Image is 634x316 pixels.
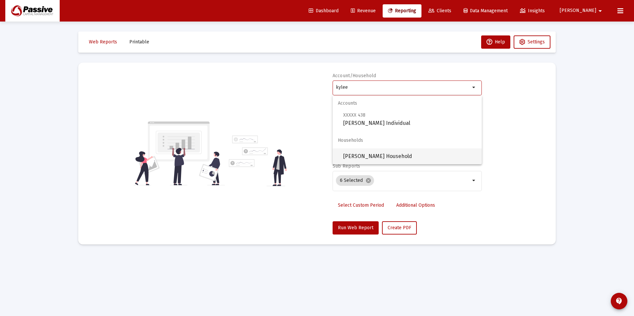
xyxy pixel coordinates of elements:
[615,297,623,305] mat-icon: contact_support
[336,85,470,90] input: Search or select an account or household
[596,4,604,18] mat-icon: arrow_drop_down
[229,135,287,186] img: reporting-alt
[333,73,376,79] label: Account/Household
[552,4,612,17] button: [PERSON_NAME]
[333,132,482,148] span: Households
[124,35,155,49] button: Printable
[10,4,55,18] img: Dashboard
[309,8,339,14] span: Dashboard
[528,39,545,45] span: Settings
[388,8,416,14] span: Reporting
[84,35,122,49] button: Web Reports
[464,8,508,14] span: Data Management
[428,8,451,14] span: Clients
[481,35,510,49] button: Help
[338,202,384,208] span: Select Custom Period
[470,177,478,184] mat-icon: arrow_drop_down
[388,225,411,231] span: Create PDF
[396,202,435,208] span: Additional Options
[343,148,476,164] span: [PERSON_NAME] Household
[423,4,457,18] a: Clients
[338,225,373,231] span: Run Web Report
[560,8,596,14] span: [PERSON_NAME]
[336,174,470,187] mat-chip-list: Selection
[515,4,550,18] a: Insights
[382,221,417,235] button: Create PDF
[470,83,478,91] mat-icon: arrow_drop_down
[333,221,379,235] button: Run Web Report
[486,39,505,45] span: Help
[333,163,360,169] label: Sub Reports
[343,112,365,118] span: XXXXX 438
[520,8,545,14] span: Insights
[346,4,381,18] a: Revenue
[514,35,550,49] button: Settings
[303,4,344,18] a: Dashboard
[333,95,482,111] span: Accounts
[458,4,513,18] a: Data Management
[351,8,376,14] span: Revenue
[134,121,225,186] img: reporting
[336,175,374,186] mat-chip: 6 Selected
[129,39,149,45] span: Printable
[343,111,476,127] span: [PERSON_NAME] Individual
[365,178,371,184] mat-icon: cancel
[383,4,421,18] a: Reporting
[89,39,117,45] span: Web Reports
